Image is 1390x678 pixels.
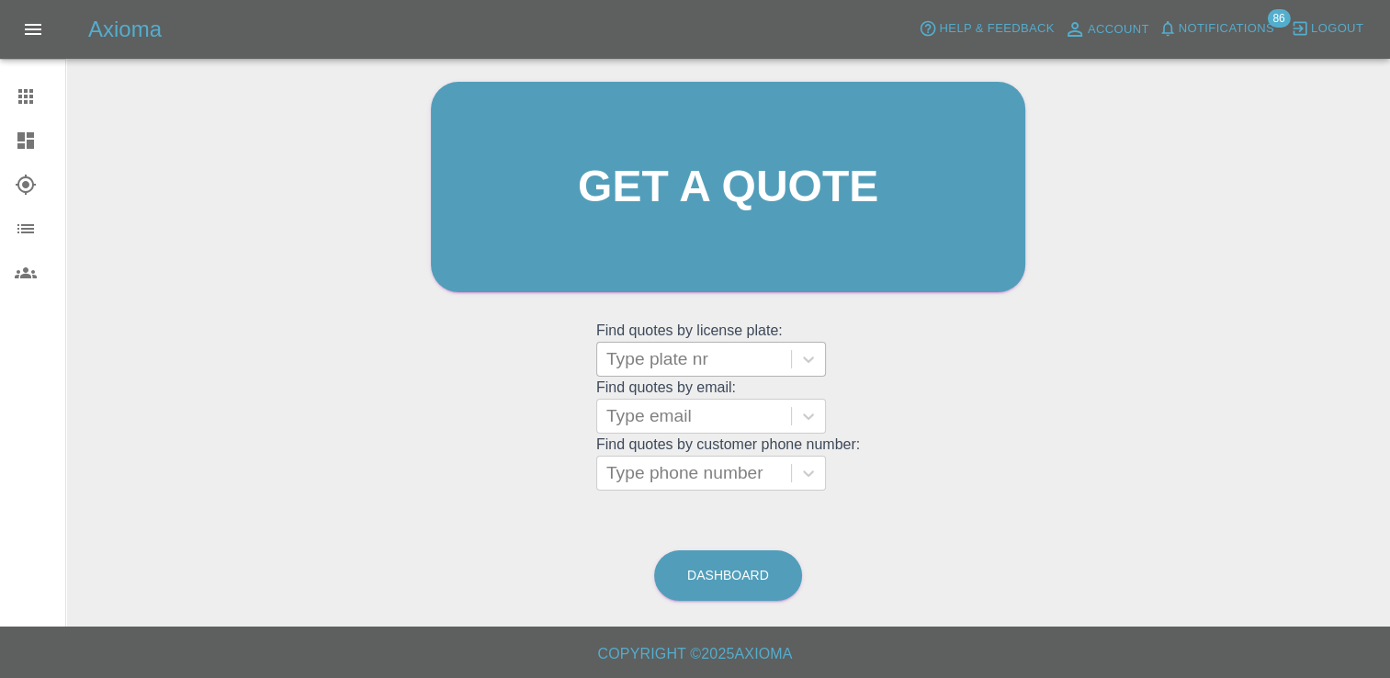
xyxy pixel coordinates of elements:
a: Account [1059,15,1154,44]
grid: Find quotes by customer phone number: [596,436,860,491]
grid: Find quotes by license plate: [596,322,860,377]
a: Dashboard [654,550,802,601]
span: Logout [1311,18,1363,40]
button: Help & Feedback [914,15,1058,43]
grid: Find quotes by email: [596,379,860,434]
button: Open drawer [11,7,55,51]
span: 86 [1267,9,1290,28]
h6: Copyright © 2025 Axioma [15,641,1375,667]
span: Account [1088,19,1149,40]
span: Help & Feedback [939,18,1054,40]
span: Notifications [1179,18,1274,40]
button: Notifications [1154,15,1279,43]
a: Get a quote [431,82,1025,292]
h5: Axioma [88,15,162,44]
button: Logout [1286,15,1368,43]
